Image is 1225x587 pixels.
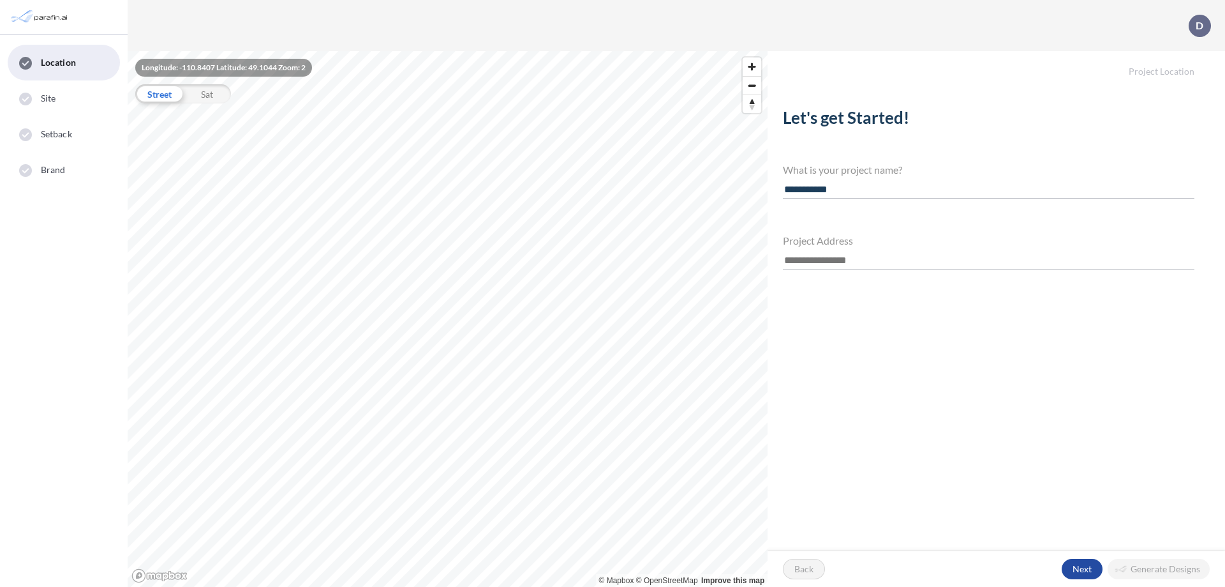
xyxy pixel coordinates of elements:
[743,57,761,76] button: Zoom in
[135,84,183,103] div: Street
[701,576,764,585] a: Improve this map
[41,56,76,69] span: Location
[636,576,698,585] a: OpenStreetMap
[183,84,231,103] div: Sat
[743,95,761,113] span: Reset bearing to north
[743,95,761,113] button: Reset bearing to north
[783,108,1194,133] h2: Let's get Started!
[10,5,71,29] img: Parafin
[131,568,188,583] a: Mapbox homepage
[135,59,312,77] div: Longitude: -110.8407 Latitude: 49.1044 Zoom: 2
[768,51,1225,77] h5: Project Location
[743,77,761,95] span: Zoom out
[1073,563,1092,576] p: Next
[783,234,1194,247] h4: Project Address
[41,128,72,141] span: Setback
[41,164,66,176] span: Brand
[41,92,56,105] span: Site
[743,76,761,95] button: Zoom out
[1062,559,1102,579] button: Next
[599,576,634,585] a: Mapbox
[1196,20,1203,31] p: D
[783,164,1194,176] h4: What is your project name?
[128,51,768,587] canvas: Map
